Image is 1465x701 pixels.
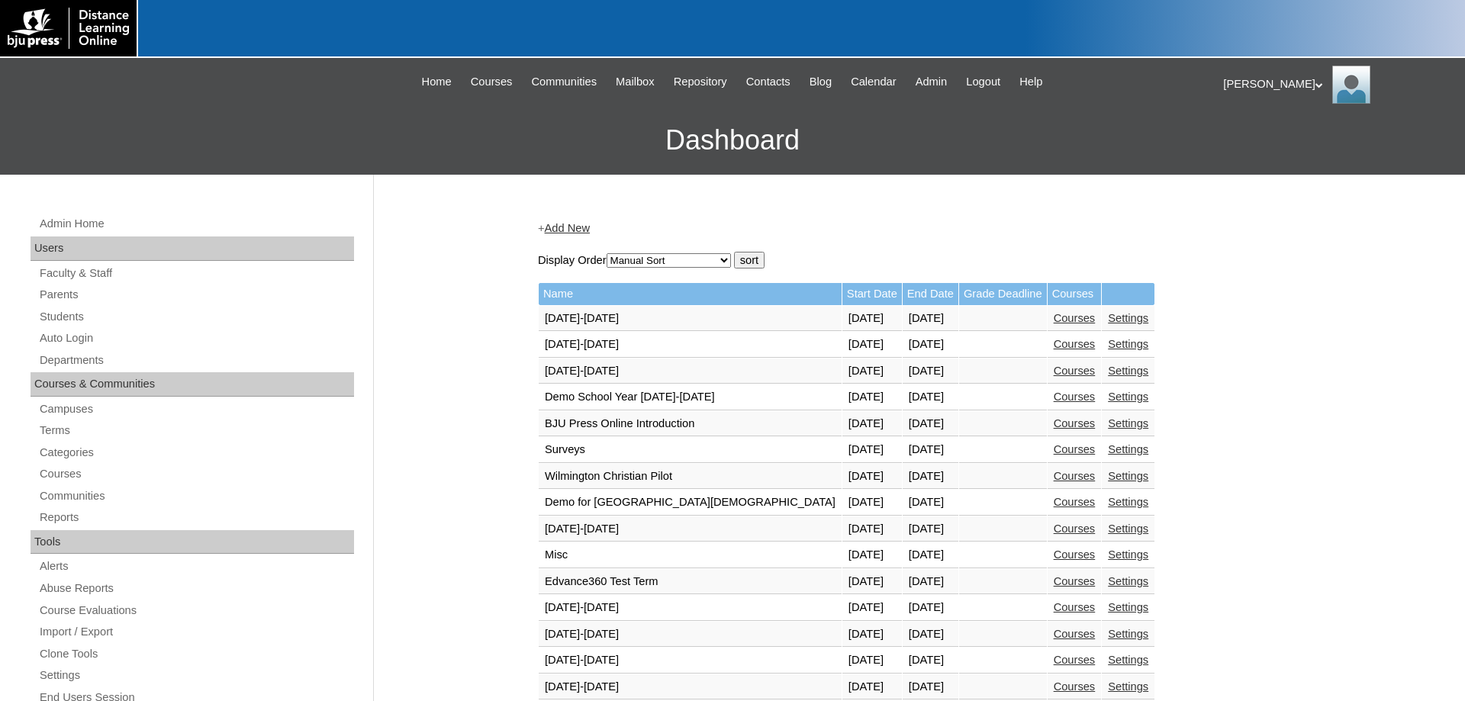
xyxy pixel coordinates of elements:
[746,73,790,91] span: Contacts
[1108,417,1148,429] a: Settings
[1054,417,1096,429] a: Courses
[903,648,958,674] td: [DATE]
[38,557,354,576] a: Alerts
[1054,312,1096,324] a: Courses
[539,384,842,410] td: Demo School Year [DATE]-[DATE]
[539,648,842,674] td: [DATE]-[DATE]
[1108,601,1148,613] a: Settings
[1054,443,1096,455] a: Courses
[38,487,354,506] a: Communities
[1019,73,1042,91] span: Help
[842,490,902,516] td: [DATE]
[734,252,765,269] input: sort
[666,73,735,91] a: Repository
[842,306,902,332] td: [DATE]
[1108,628,1148,640] a: Settings
[38,400,354,419] a: Campuses
[851,73,896,91] span: Calendar
[1223,66,1450,104] div: [PERSON_NAME]
[38,307,354,326] a: Students
[414,73,459,91] a: Home
[1012,73,1050,91] a: Help
[38,329,354,348] a: Auto Login
[842,648,902,674] td: [DATE]
[903,490,958,516] td: [DATE]
[1054,338,1096,350] a: Courses
[38,579,354,598] a: Abuse Reports
[38,285,354,304] a: Parents
[1054,391,1096,403] a: Courses
[608,73,662,91] a: Mailbox
[842,542,902,568] td: [DATE]
[471,73,513,91] span: Courses
[1054,523,1096,535] a: Courses
[545,222,590,234] a: Add New
[959,283,1047,305] td: Grade Deadline
[1108,548,1148,561] a: Settings
[539,595,842,621] td: [DATE]-[DATE]
[842,332,902,358] td: [DATE]
[842,411,902,437] td: [DATE]
[903,359,958,384] td: [DATE]
[38,508,354,527] a: Reports
[1054,601,1096,613] a: Courses
[1054,680,1096,693] a: Courses
[539,411,842,437] td: BJU Press Online Introduction
[539,359,842,384] td: [DATE]-[DATE]
[903,437,958,463] td: [DATE]
[903,411,958,437] td: [DATE]
[842,622,902,648] td: [DATE]
[1108,443,1148,455] a: Settings
[903,283,958,305] td: End Date
[38,622,354,642] a: Import / Export
[842,464,902,490] td: [DATE]
[1332,66,1370,104] img: Pam Miller / Distance Learning Online Staff
[539,569,842,595] td: Edvance360 Test Term
[843,73,903,91] a: Calendar
[1108,654,1148,666] a: Settings
[38,421,354,440] a: Terms
[1108,575,1148,587] a: Settings
[802,73,839,91] a: Blog
[38,601,354,620] a: Course Evaluations
[539,516,842,542] td: [DATE]-[DATE]
[842,674,902,700] td: [DATE]
[842,569,902,595] td: [DATE]
[31,236,354,261] div: Users
[538,252,1293,269] form: Display Order
[842,384,902,410] td: [DATE]
[908,73,955,91] a: Admin
[903,516,958,542] td: [DATE]
[539,542,842,568] td: Misc
[8,106,1457,175] h3: Dashboard
[903,569,958,595] td: [DATE]
[38,351,354,370] a: Departments
[1108,365,1148,377] a: Settings
[842,437,902,463] td: [DATE]
[539,490,842,516] td: Demo for [GEOGRAPHIC_DATA][DEMOGRAPHIC_DATA]
[8,8,129,49] img: logo-white.png
[842,283,902,305] td: Start Date
[38,443,354,462] a: Categories
[1054,628,1096,640] a: Courses
[903,306,958,332] td: [DATE]
[1108,470,1148,482] a: Settings
[1054,496,1096,508] a: Courses
[38,666,354,685] a: Settings
[1054,470,1096,482] a: Courses
[1054,548,1096,561] a: Courses
[616,73,655,91] span: Mailbox
[916,73,948,91] span: Admin
[674,73,727,91] span: Repository
[842,595,902,621] td: [DATE]
[463,73,520,91] a: Courses
[531,73,597,91] span: Communities
[1108,312,1148,324] a: Settings
[966,73,1000,91] span: Logout
[903,464,958,490] td: [DATE]
[739,73,798,91] a: Contacts
[1108,338,1148,350] a: Settings
[842,359,902,384] td: [DATE]
[539,464,842,490] td: Wilmington Christian Pilot
[1108,680,1148,693] a: Settings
